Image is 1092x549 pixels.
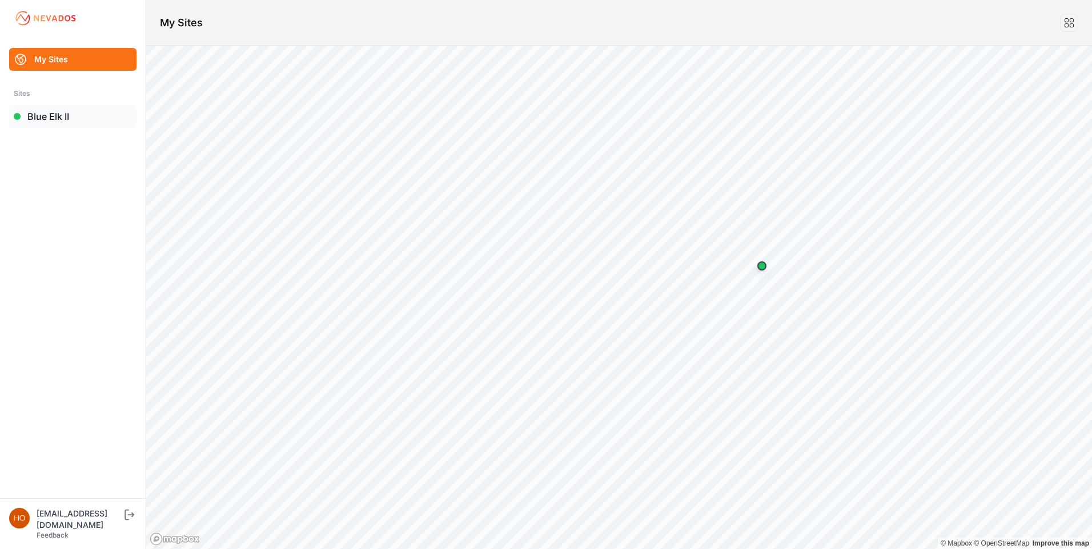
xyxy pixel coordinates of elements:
[14,87,132,100] div: Sites
[9,508,30,528] img: horsepowersolar@invenergy.com
[1033,539,1089,547] a: Map feedback
[14,9,78,27] img: Nevados
[9,48,136,71] a: My Sites
[37,508,122,531] div: [EMAIL_ADDRESS][DOMAIN_NAME]
[37,531,69,539] a: Feedback
[150,532,200,546] a: Mapbox logo
[146,46,1092,549] canvas: Map
[9,105,136,128] a: Blue Elk II
[750,255,773,277] div: Map marker
[160,15,203,31] h1: My Sites
[974,539,1029,547] a: OpenStreetMap
[941,539,972,547] a: Mapbox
